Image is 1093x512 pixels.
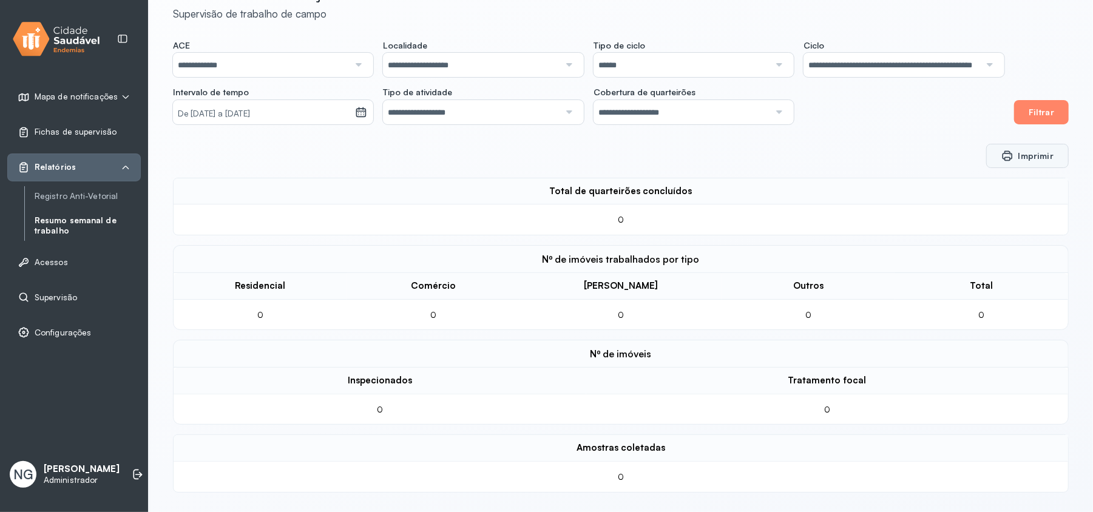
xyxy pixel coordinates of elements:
a: Resumo semanal de trabalho [35,213,141,238]
a: Resumo semanal de trabalho [35,215,141,236]
div: 0 [403,309,464,320]
div: Nº de imóveis trabalhados por tipo [173,245,1069,272]
small: De [DATE] a [DATE] [178,108,350,120]
div: Supervisão de trabalho de campo [173,7,434,20]
span: Cobertura de quarteirões [594,87,695,98]
a: Acessos [18,256,130,268]
span: Tipo de ciclo [594,40,645,51]
span: Mapa de notificações [35,92,118,102]
div: 0 [350,404,410,415]
div: Amostras coletadas [183,442,1058,454]
span: Intervalo de tempo [173,87,249,98]
button: Filtrar [1014,100,1069,124]
div: Inspecionados [183,375,577,386]
span: Acessos [35,257,68,268]
p: [PERSON_NAME] [44,463,120,475]
a: Configurações [18,326,130,339]
div: Comércio [356,280,510,292]
span: Supervisão [35,292,77,303]
div: 0 [778,309,839,320]
div: [PERSON_NAME] [530,280,712,292]
a: Registro Anti-Vetorial [35,189,141,204]
a: Fichas de supervisão [18,126,130,138]
span: Tipo de atividade [383,87,452,98]
span: Configurações [35,328,91,338]
div: Residencial [183,280,337,292]
p: Administrador [44,475,120,485]
div: 0 [230,309,291,320]
span: NG [13,467,33,482]
div: 0 [797,404,858,415]
div: 0 [951,309,1012,320]
div: 0 [590,214,651,225]
div: Total de quarteirões concluídos [183,186,1058,197]
span: ACE [173,40,190,51]
div: Nº de imóveis [173,340,1069,367]
div: Total [905,280,1058,292]
div: 0 [590,471,651,482]
span: Ciclo [804,40,824,51]
button: Imprimir [986,144,1069,168]
div: 0 [590,309,651,320]
a: Supervisão [18,291,130,303]
span: Relatórios [35,162,76,172]
span: Fichas de supervisão [35,127,117,137]
a: Registro Anti-Vetorial [35,191,141,201]
div: Tratamento focal [596,375,1058,386]
div: Outros [731,280,885,292]
span: Localidade [383,40,427,51]
img: logo.svg [13,19,100,59]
